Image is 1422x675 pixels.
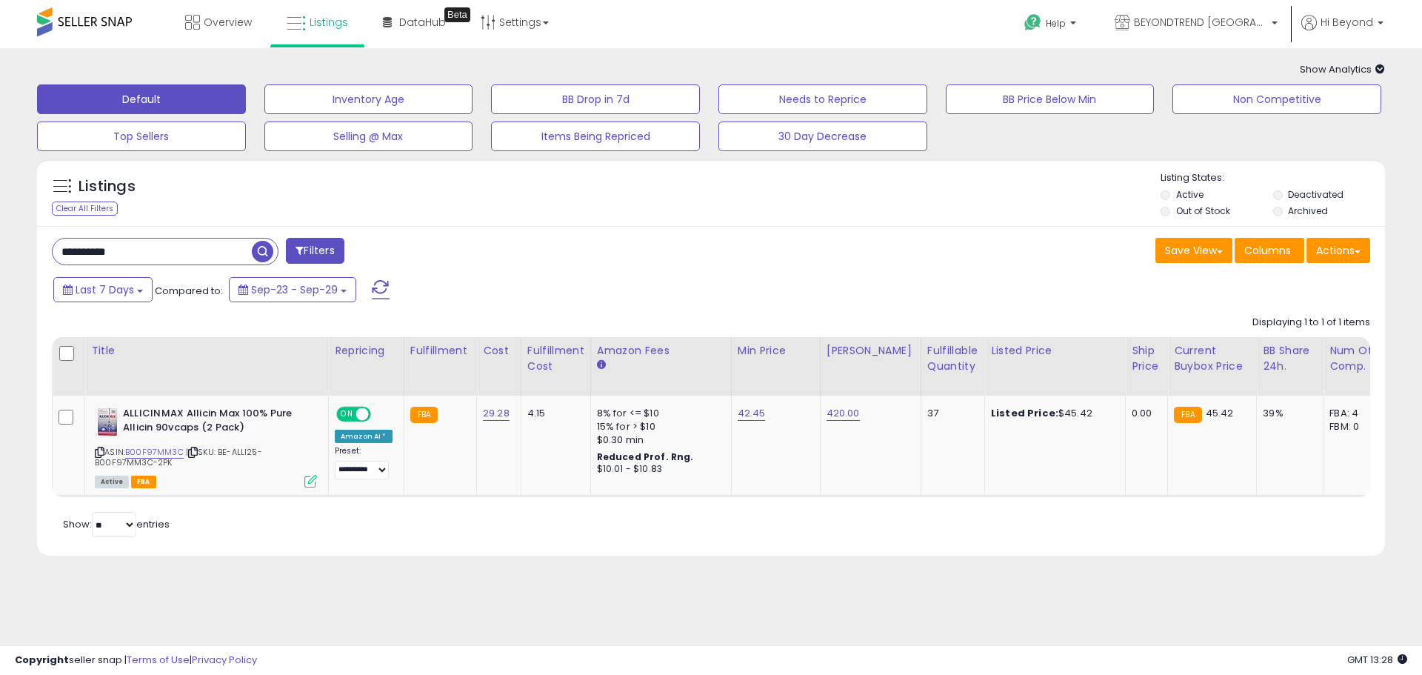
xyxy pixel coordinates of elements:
button: Sep-23 - Sep-29 [229,277,356,302]
span: 2025-10-7 13:28 GMT [1347,653,1407,667]
p: Listing States: [1161,171,1384,185]
button: Save View [1155,238,1232,263]
div: Current Buybox Price [1174,343,1250,374]
div: Listed Price [991,343,1119,359]
span: | SKU: BE-ALLI25-B00F97MM3C-2PK [95,446,262,468]
span: Compared to: [155,284,223,298]
span: BEYONDTREND [GEOGRAPHIC_DATA] [1134,15,1267,30]
span: Show Analytics [1300,62,1385,76]
button: Non Competitive [1172,84,1381,114]
button: Selling @ Max [264,122,473,151]
span: DataHub [399,15,446,30]
div: FBA: 4 [1329,407,1378,420]
div: 8% for <= $10 [597,407,720,420]
h5: Listings [79,176,136,197]
span: ON [338,408,356,421]
div: 15% for > $10 [597,420,720,433]
span: Hi Beyond [1321,15,1373,30]
div: Min Price [738,343,814,359]
div: $0.30 min [597,433,720,447]
div: $45.42 [991,407,1114,420]
div: Preset: [335,446,393,479]
span: Overview [204,15,252,30]
span: 45.42 [1206,406,1234,420]
label: Archived [1288,205,1328,217]
label: Deactivated [1288,188,1343,201]
small: FBA [1174,407,1201,423]
div: FBM: 0 [1329,420,1378,433]
button: Actions [1306,238,1370,263]
i: Get Help [1024,13,1042,32]
span: All listings currently available for purchase on Amazon [95,476,129,488]
span: Columns [1244,243,1291,258]
a: Help [1012,2,1091,48]
div: BB Share 24h. [1263,343,1317,374]
div: Amazon Fees [597,343,725,359]
button: 30 Day Decrease [718,122,927,151]
b: Listed Price: [991,406,1058,420]
span: Last 7 Days [76,282,134,297]
button: BB Price Below Min [946,84,1155,114]
a: Hi Beyond [1301,15,1383,48]
button: Default [37,84,246,114]
label: Active [1176,188,1204,201]
div: 4.15 [527,407,579,420]
div: 39% [1263,407,1312,420]
div: Num of Comp. [1329,343,1383,374]
button: Columns [1235,238,1304,263]
button: Filters [286,238,344,264]
div: $10.01 - $10.83 [597,463,720,476]
div: Cost [483,343,515,359]
div: Title [91,343,322,359]
div: Ship Price [1132,343,1161,374]
img: 41hul0iHpCL._SL40_.jpg [95,407,119,436]
button: Inventory Age [264,84,473,114]
a: B00F97MM3C [125,446,184,459]
div: Amazon AI * [335,430,393,443]
a: Terms of Use [127,653,190,667]
button: Needs to Reprice [718,84,927,114]
span: OFF [369,408,393,421]
b: Reduced Prof. Rng. [597,450,694,463]
small: FBA [410,407,438,423]
a: 29.28 [483,406,510,421]
div: 37 [927,407,973,420]
span: Show: entries [63,517,170,531]
div: Fulfillable Quantity [927,343,978,374]
button: Top Sellers [37,122,246,151]
div: Displaying 1 to 1 of 1 items [1252,316,1370,330]
span: FBA [131,476,156,488]
button: Last 7 Days [53,277,153,302]
span: Sep-23 - Sep-29 [251,282,338,297]
strong: Copyright [15,653,69,667]
button: Items Being Repriced [491,122,700,151]
a: 42.45 [738,406,766,421]
button: BB Drop in 7d [491,84,700,114]
div: ASIN: [95,407,317,486]
div: Fulfillment [410,343,470,359]
div: Clear All Filters [52,202,118,216]
span: Help [1046,17,1066,30]
b: ALLICINMAX Allicin Max 100% Pure Allicin 90vcaps (2 Pack) [123,407,303,438]
div: 0.00 [1132,407,1156,420]
label: Out of Stock [1176,205,1230,217]
div: Repricing [335,343,398,359]
div: [PERSON_NAME] [827,343,915,359]
span: Listings [310,15,348,30]
div: Fulfillment Cost [527,343,584,374]
div: Tooltip anchor [444,7,470,22]
div: seller snap | | [15,654,257,668]
small: Amazon Fees. [597,359,606,372]
a: Privacy Policy [192,653,257,667]
a: 420.00 [827,406,860,421]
